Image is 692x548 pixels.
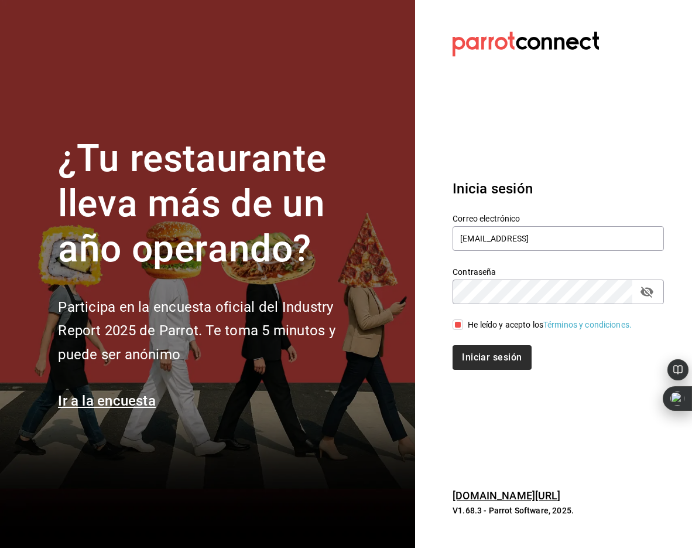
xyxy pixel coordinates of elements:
h1: ¿Tu restaurante lleva más de un año operando? [58,137,374,271]
a: Ir a la encuesta [58,393,156,409]
a: Términos y condiciones. [543,320,632,329]
a: [DOMAIN_NAME][URL] [453,489,560,502]
input: Ingresa tu correo electrónico [453,226,664,251]
label: Correo electrónico [453,215,664,223]
label: Contraseña [453,268,664,276]
h2: Participa en la encuesta oficial del Industry Report 2025 de Parrot. Te toma 5 minutos y puede se... [58,295,374,367]
h3: Inicia sesión [453,178,664,199]
button: passwordField [637,282,657,302]
p: V1.68.3 - Parrot Software, 2025. [453,505,664,516]
button: Iniciar sesión [453,345,531,370]
div: He leído y acepto los [468,319,632,331]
